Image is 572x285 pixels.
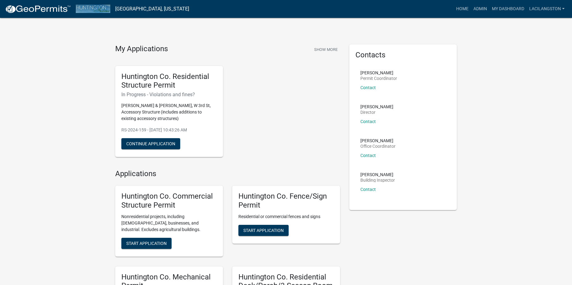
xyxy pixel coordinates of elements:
[360,105,393,109] p: [PERSON_NAME]
[121,213,217,233] p: Nonresidential projects, including [DEMOGRAPHIC_DATA], businesses, and industrial. Excludes agric...
[115,44,168,54] h4: My Applications
[121,92,217,97] h6: In Progress - Violations and fines?
[243,228,284,233] span: Start Application
[76,5,110,13] img: Huntington County, Indiana
[360,153,376,158] a: Contact
[489,3,527,15] a: My Dashboard
[121,138,180,149] button: Continue Application
[360,71,397,75] p: [PERSON_NAME]
[360,76,397,81] p: Permit Coordinator
[121,72,217,90] h5: Huntington Co. Residential Structure Permit
[126,241,167,246] span: Start Application
[238,225,289,236] button: Start Application
[238,192,334,210] h5: Huntington Co. Fence/Sign Permit
[121,127,217,133] p: RS-2024-159 - [DATE] 10:43:26 AM
[360,138,396,143] p: [PERSON_NAME]
[360,187,376,192] a: Contact
[121,102,217,122] p: [PERSON_NAME] & [PERSON_NAME], W 3rd St, Accessory Structure (includes additions to existing acce...
[471,3,489,15] a: Admin
[115,4,189,14] a: [GEOGRAPHIC_DATA], [US_STATE]
[360,119,376,124] a: Contact
[527,3,567,15] a: LaciLangston
[360,178,395,182] p: Building Inspector
[360,85,376,90] a: Contact
[454,3,471,15] a: Home
[360,144,396,148] p: Office Coordinator
[360,172,395,177] p: [PERSON_NAME]
[360,110,393,114] p: Director
[355,51,451,60] h5: Contacts
[312,44,340,55] button: Show More
[121,238,172,249] button: Start Application
[238,213,334,220] p: Residential or commercial fences and signs
[121,192,217,210] h5: Huntington Co. Commercial Structure Permit
[115,169,340,178] h4: Applications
